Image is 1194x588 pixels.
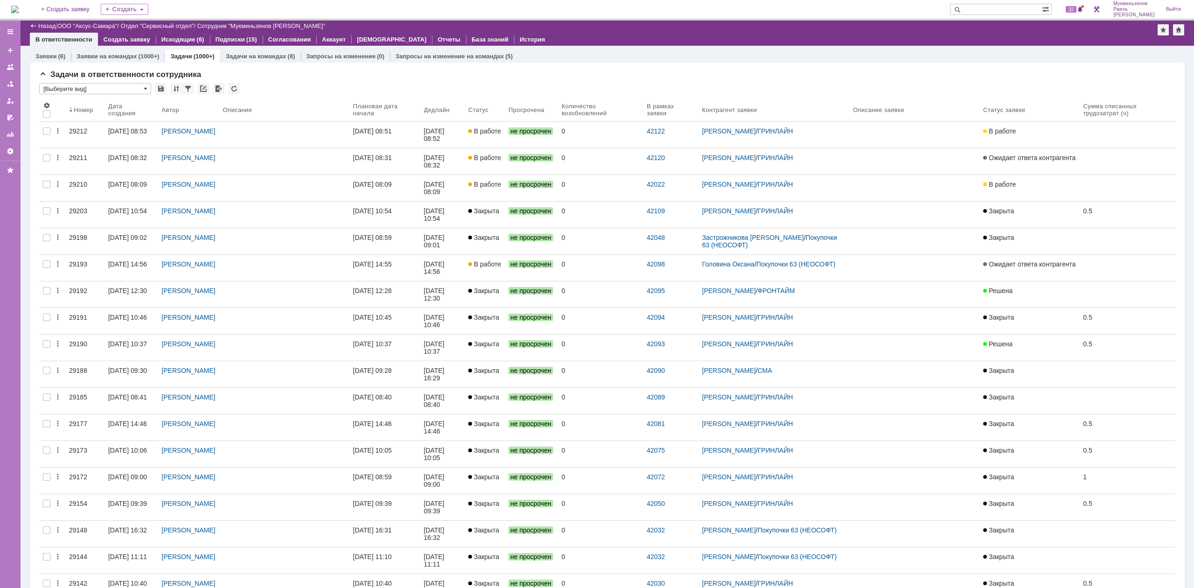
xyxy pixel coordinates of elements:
a: База знаний [472,36,508,43]
a: Решена [979,281,1079,308]
a: 42089 [647,393,665,401]
div: Сортировка... [171,83,182,94]
a: 0 [558,202,643,228]
a: Задачи на командах [226,53,286,60]
div: 29190 [69,340,101,348]
a: Закрыта [465,361,505,387]
a: не просрочен [505,202,558,228]
a: Отчеты [437,36,460,43]
div: [DATE] 10:46 [108,314,147,321]
div: [DATE] 08:53 [108,127,147,135]
div: [DATE] 08:32 [424,154,446,169]
span: не просрочен [508,393,553,401]
span: не просрочен [508,260,553,268]
div: 0 [562,367,639,374]
a: [PERSON_NAME] [702,154,756,161]
a: В работе [465,148,505,175]
a: [PERSON_NAME] [702,287,756,294]
a: [DATE] 10:37 [420,335,465,361]
div: 0 [562,260,639,268]
a: [PERSON_NAME] [702,207,756,215]
a: 42090 [647,367,665,374]
th: Количество возобновлений [558,98,643,122]
th: Номер [65,98,104,122]
a: 29193 [65,255,104,281]
a: ФРОНТАЙМ [757,287,795,294]
div: 0 [562,340,639,348]
a: [PERSON_NAME] [162,207,215,215]
a: [DATE] 08:09 [104,175,158,201]
span: Закрыта [468,207,499,215]
a: 42094 [647,314,665,321]
span: не просрочен [508,234,553,241]
span: Мукминьзянов [1113,1,1155,7]
a: 0.5 [1079,308,1175,334]
div: [DATE] 10:54 [424,207,446,222]
a: 0 [558,361,643,387]
a: [DATE] 12:30 [104,281,158,308]
div: [DATE] 08:09 [424,181,446,196]
div: 0 [562,314,639,321]
a: 0 [558,175,643,201]
a: не просрочен [505,122,558,148]
a: 42093 [647,340,665,348]
th: Контрагент заявки [698,98,849,122]
div: [DATE] 08:41 [108,393,147,401]
a: [DATE] 10:54 [349,202,420,228]
a: Закрыта [465,414,505,441]
div: Добавить в избранное [1158,24,1169,35]
div: [DATE] 14:55 [353,260,392,268]
a: 0 [558,308,643,334]
span: Закрыта [983,367,1014,374]
a: 29190 [65,335,104,361]
a: Закрыта [979,228,1079,254]
a: Запросы на изменение [306,53,376,60]
a: 29177 [65,414,104,441]
a: В работе [465,175,505,201]
a: [DATE] 09:02 [104,228,158,254]
div: Автор [162,106,180,113]
div: [DATE] 08:40 [353,393,392,401]
a: 0 [558,122,643,148]
a: Перейти на домашнюю страницу [11,6,19,13]
a: Настройки [3,144,18,159]
a: Заявки на командах [76,53,137,60]
a: [PERSON_NAME] [702,340,756,348]
a: Создать заявку [104,36,150,43]
span: Закрыта [468,287,499,294]
a: не просрочен [505,175,558,201]
span: Ожидает ответа контрагента [983,260,1076,268]
a: Закрыта [465,308,505,334]
a: ГРИНЛАЙН [757,393,793,401]
div: [DATE] 08:51 [353,127,392,135]
div: [DATE] 12:30 [108,287,147,294]
span: Закрыта [468,340,499,348]
div: 29188 [69,367,101,374]
div: Статус [468,106,488,113]
span: Закрыта [468,234,499,241]
span: Закрыта [468,367,499,374]
a: 42122 [647,127,665,135]
div: 29211 [69,154,101,161]
a: Заявки на командах [3,60,18,75]
div: Скопировать ссылку на список [198,83,209,94]
a: [PERSON_NAME] [162,287,215,294]
a: Решена [979,335,1079,361]
div: 0 [562,207,639,215]
span: не просрочен [508,181,553,188]
a: [DATE] 08:40 [349,388,420,414]
a: ГРИНЛАЙН [757,207,793,215]
a: 29203 [65,202,104,228]
a: Закрыта [465,228,505,254]
a: 42120 [647,154,665,161]
span: Закрыта [983,314,1014,321]
a: 29185 [65,388,104,414]
a: Запросы на изменение на командах [396,53,504,60]
a: Закрыта [979,414,1079,441]
div: [DATE] 09:01 [424,234,446,249]
div: [DATE] 10:54 [108,207,147,215]
span: Раиль [1113,7,1155,12]
a: [DATE] 08:52 [420,122,465,148]
div: [DATE] 08:59 [353,234,392,241]
a: [PERSON_NAME] [702,314,756,321]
